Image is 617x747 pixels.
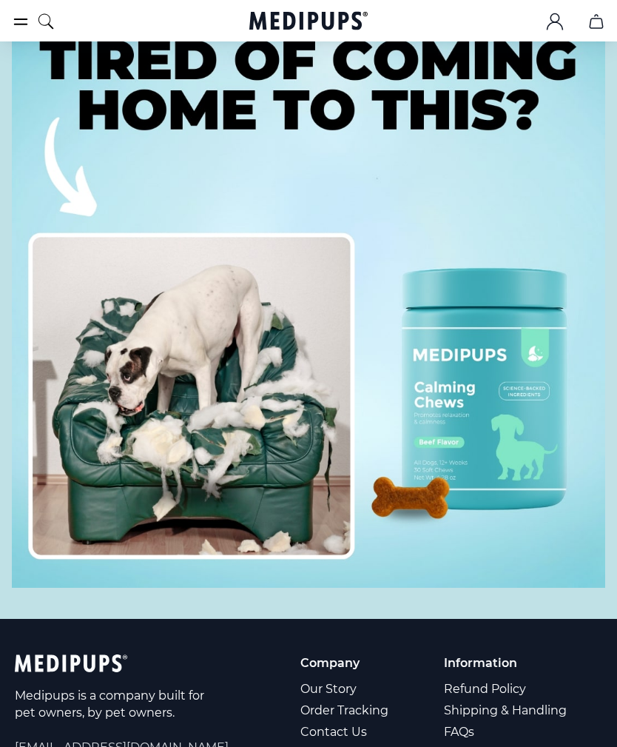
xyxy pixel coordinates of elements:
[300,654,391,671] p: Company
[444,721,569,743] a: FAQs
[444,654,569,671] p: Information
[12,13,30,30] button: burger-menu
[15,687,207,721] p: Medipups is a company built for pet owners, by pet owners.
[300,700,391,721] a: Order Tracking
[579,4,614,39] button: cart
[444,678,569,700] a: Refund Policy
[300,678,391,700] a: Our Story
[537,4,573,39] button: account
[444,700,569,721] a: Shipping & Handling
[37,3,55,40] button: search
[300,721,391,743] a: Contact Us
[249,10,368,35] a: Medipups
